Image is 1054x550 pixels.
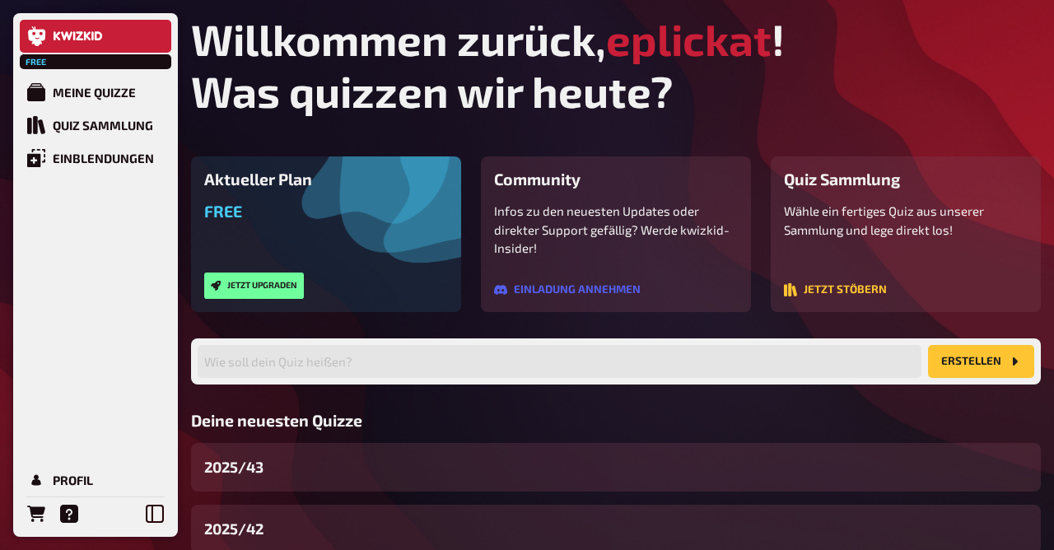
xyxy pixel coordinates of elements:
[21,57,51,67] span: Free
[53,151,154,165] div: Einblendungen
[494,284,641,299] a: Einladung annehmen
[204,518,263,540] span: 2025/42
[204,170,448,189] h3: Aktueller Plan
[204,202,242,221] span: Free
[191,443,1041,492] a: 2025/43
[784,170,1028,189] h3: Quiz Sammlung
[784,202,1028,239] p: Wähle ein fertiges Quiz aus unserer Sammlung und lege direkt los!
[204,273,304,299] button: Jetzt upgraden
[20,76,171,109] a: Meine Quizze
[784,283,887,296] button: Jetzt stöbern
[20,142,171,175] a: Einblendungen
[53,497,86,530] a: Hilfe
[928,345,1034,378] button: Erstellen
[494,283,641,296] button: Einladung annehmen
[606,13,772,65] span: eplickat
[53,85,136,100] div: Meine Quizze
[20,497,53,530] a: Bestellungen
[204,456,263,478] span: 2025/43
[20,464,171,496] a: Profil
[53,118,153,133] div: Quiz Sammlung
[191,411,1041,430] h3: Deine neuesten Quizze
[198,345,921,378] input: Wie soll dein Quiz heißen?
[494,170,738,189] h3: Community
[494,202,738,258] p: Infos zu den neuesten Updates oder direkter Support gefällig? Werde kwizkid-Insider!
[53,473,93,487] div: Profil
[784,284,887,299] a: Jetzt stöbern
[191,13,1041,117] h1: Willkommen zurück, ! Was quizzen wir heute?
[20,109,171,142] a: Quiz Sammlung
